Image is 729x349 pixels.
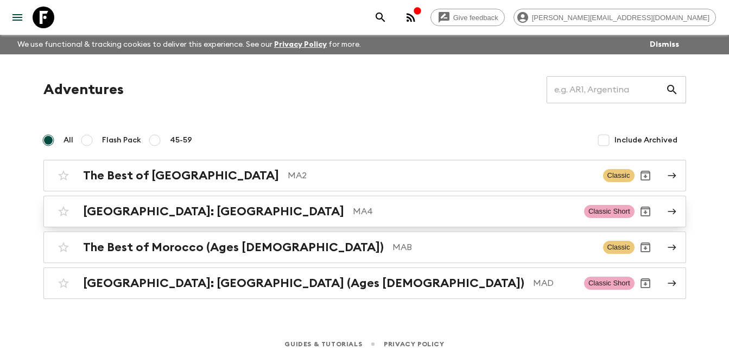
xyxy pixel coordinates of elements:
[603,241,635,254] span: Classic
[13,35,365,54] p: We use functional & tracking cookies to deliver this experience. See our for more.
[170,135,192,146] span: 45-59
[635,165,656,186] button: Archive
[43,267,686,299] a: [GEOGRAPHIC_DATA]: [GEOGRAPHIC_DATA] (Ages [DEMOGRAPHIC_DATA])MADClassic ShortArchive
[547,74,665,105] input: e.g. AR1, Argentina
[43,232,686,263] a: The Best of Morocco (Ages [DEMOGRAPHIC_DATA])MABClassicArchive
[635,201,656,222] button: Archive
[635,236,656,258] button: Archive
[584,205,635,218] span: Classic Short
[83,240,384,254] h2: The Best of Morocco (Ages [DEMOGRAPHIC_DATA])
[370,7,391,28] button: search adventures
[102,135,141,146] span: Flash Pack
[353,205,575,218] p: MA4
[83,169,279,183] h2: The Best of [GEOGRAPHIC_DATA]
[7,7,28,28] button: menu
[533,277,575,290] p: MAD
[635,272,656,294] button: Archive
[526,14,715,22] span: [PERSON_NAME][EMAIL_ADDRESS][DOMAIN_NAME]
[83,204,344,219] h2: [GEOGRAPHIC_DATA]: [GEOGRAPHIC_DATA]
[43,79,124,101] h1: Adventures
[43,160,686,191] a: The Best of [GEOGRAPHIC_DATA]MA2ClassicArchive
[584,277,635,290] span: Classic Short
[603,169,635,182] span: Classic
[614,135,677,146] span: Include Archived
[514,9,716,26] div: [PERSON_NAME][EMAIL_ADDRESS][DOMAIN_NAME]
[43,196,686,227] a: [GEOGRAPHIC_DATA]: [GEOGRAPHIC_DATA]MA4Classic ShortArchive
[288,169,594,182] p: MA2
[647,37,682,52] button: Dismiss
[430,9,505,26] a: Give feedback
[274,41,327,48] a: Privacy Policy
[447,14,504,22] span: Give feedback
[83,276,524,290] h2: [GEOGRAPHIC_DATA]: [GEOGRAPHIC_DATA] (Ages [DEMOGRAPHIC_DATA])
[64,135,73,146] span: All
[392,241,594,254] p: MAB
